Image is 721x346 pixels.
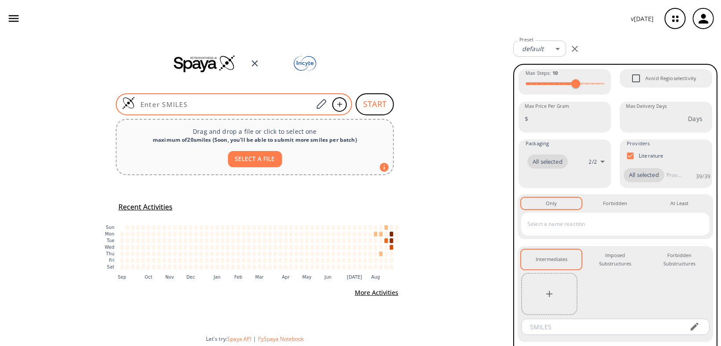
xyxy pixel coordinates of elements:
button: Recent Activities [115,200,176,214]
g: y-axis tick label [105,225,114,269]
div: At Least [670,199,688,207]
strong: 10 [552,70,558,76]
span: | [251,335,258,342]
button: Only [521,198,581,209]
text: Tue [106,238,114,243]
text: Aug [372,275,380,280]
button: Imposed Substructures [585,250,645,269]
div: Let's try: [206,335,506,342]
input: Enter SMILES [135,100,313,109]
div: maximum of 20 smiles ( Soon, you'll be able to submit more smiles per batch ) [124,136,386,144]
button: More Activities [351,285,402,301]
p: v [DATE] [631,14,654,23]
div: Imposed Substructures [592,251,638,268]
text: May [302,275,312,280]
button: At Least [649,198,710,209]
text: Nov [166,275,174,280]
span: Avoid Regioselectivity [627,69,645,88]
text: Sun [106,225,114,230]
p: Literature [639,152,664,159]
button: Spaya API [227,335,251,342]
input: SMILES [524,319,682,335]
p: 39 / 39 [696,173,710,180]
text: Wed [105,245,114,250]
div: Forbidden Substructures [656,251,703,268]
button: SELECT A FILE [228,151,282,167]
button: Forbidden Substructures [649,250,710,269]
text: Jun [324,275,331,280]
text: Fri [109,258,114,263]
p: $ [525,114,528,123]
button: START [356,93,394,115]
text: [DATE] [347,275,362,280]
input: Select a name reaction [525,217,692,231]
text: Apr [282,275,290,280]
text: Jan [213,275,221,280]
p: 2 / 2 [589,158,597,166]
text: Sat [107,265,114,269]
img: Spaya logo [174,55,235,72]
g: cell [121,225,399,269]
span: All selected [527,158,568,166]
button: Forbidden [585,198,645,209]
text: Dec [187,275,195,280]
h5: Recent Activities [118,202,173,212]
button: Intermediates [521,250,581,269]
span: Avoid Regioselectivity [645,74,696,82]
input: Provider name [664,168,684,182]
text: Mon [105,232,114,236]
em: default [522,44,544,53]
img: Team logo [274,54,336,74]
label: Max Price Per Gram [525,103,569,110]
text: Sep [118,275,126,280]
g: x-axis tick label [118,275,380,280]
div: Forbidden [603,199,627,207]
div: Only [546,199,557,207]
label: Max Delivery Days [626,103,667,110]
button: PySpaya Notebook [258,335,304,342]
text: Mar [255,275,264,280]
span: Packaging [526,140,549,147]
p: Drag and drop a file or click to select one [124,127,386,136]
label: Preset [519,37,533,43]
text: Thu [106,251,114,256]
text: Feb [234,275,242,280]
span: Providers [627,140,650,147]
img: Logo Spaya [122,96,135,110]
div: Intermediates [536,255,567,263]
span: Max Steps : [526,69,558,77]
text: Oct [145,275,153,280]
p: Days [688,114,703,123]
span: All selected [624,171,664,180]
